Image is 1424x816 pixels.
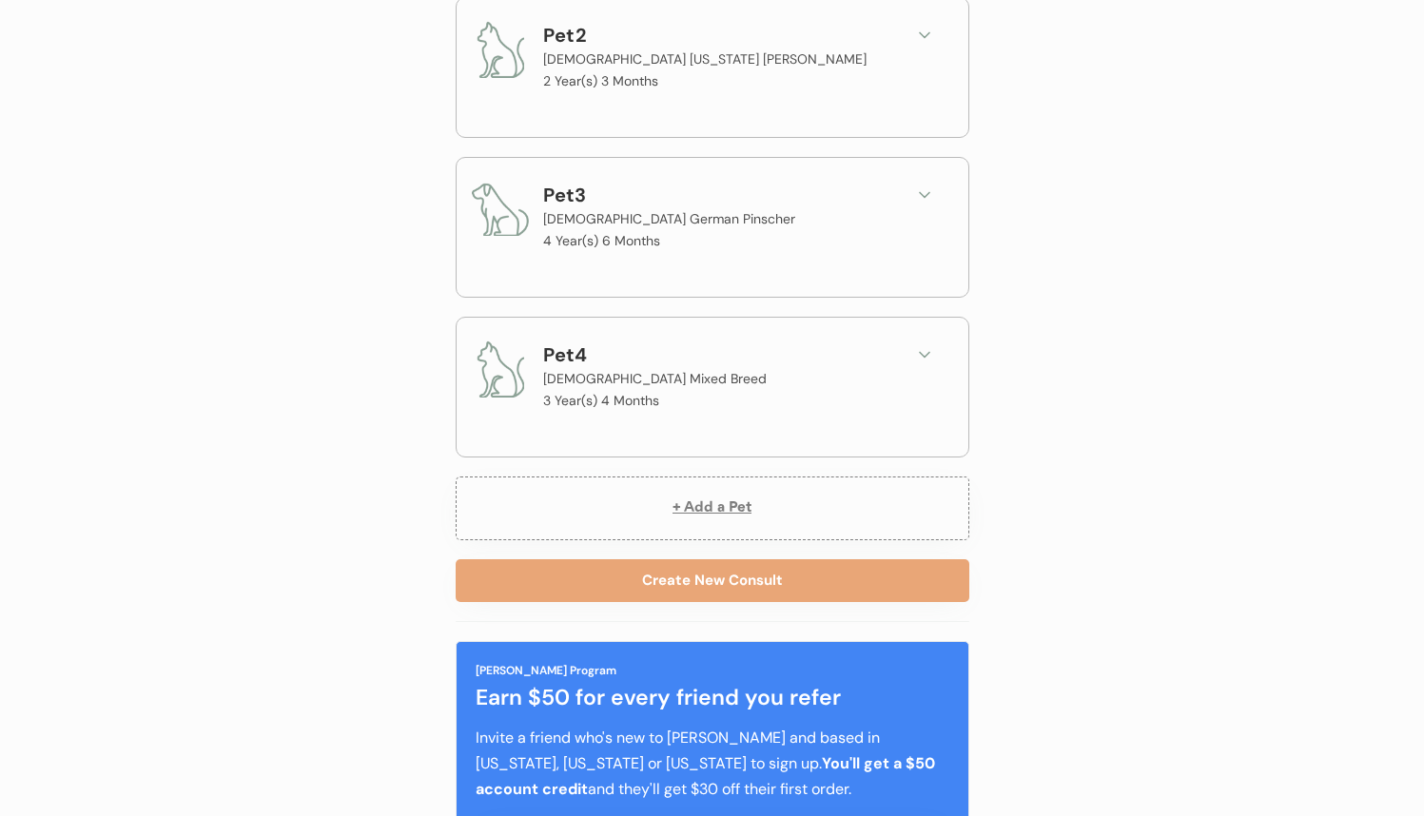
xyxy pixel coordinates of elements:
div: [DEMOGRAPHIC_DATA] German Pinscher [543,209,795,229]
div: Pet4 [543,340,614,369]
div: Invite a friend who's new to [PERSON_NAME] and based in [US_STATE], [US_STATE] or [US_STATE] to s... [476,725,949,803]
div: [DEMOGRAPHIC_DATA] [US_STATE] [PERSON_NAME] [543,49,867,69]
img: cat.png [472,340,529,398]
div: [PERSON_NAME] Program [476,662,616,679]
div: Earn $50 for every friend you refer [476,681,949,714]
div: [DEMOGRAPHIC_DATA] Mixed Breed [543,369,767,389]
img: cat.png [472,21,529,78]
p: 2 Year(s) 3 Months [543,74,658,87]
div: Pet3 [543,181,614,209]
button: + Add a Pet [456,476,969,540]
button: Create New Consult [456,559,969,602]
p: 3 Year(s) 4 Months [543,394,659,407]
img: dog.png [472,181,529,238]
p: 4 Year(s) 6 Months [543,234,660,247]
strong: You'll get a $50 account credit [476,753,939,799]
div: Pet2 [543,21,614,49]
